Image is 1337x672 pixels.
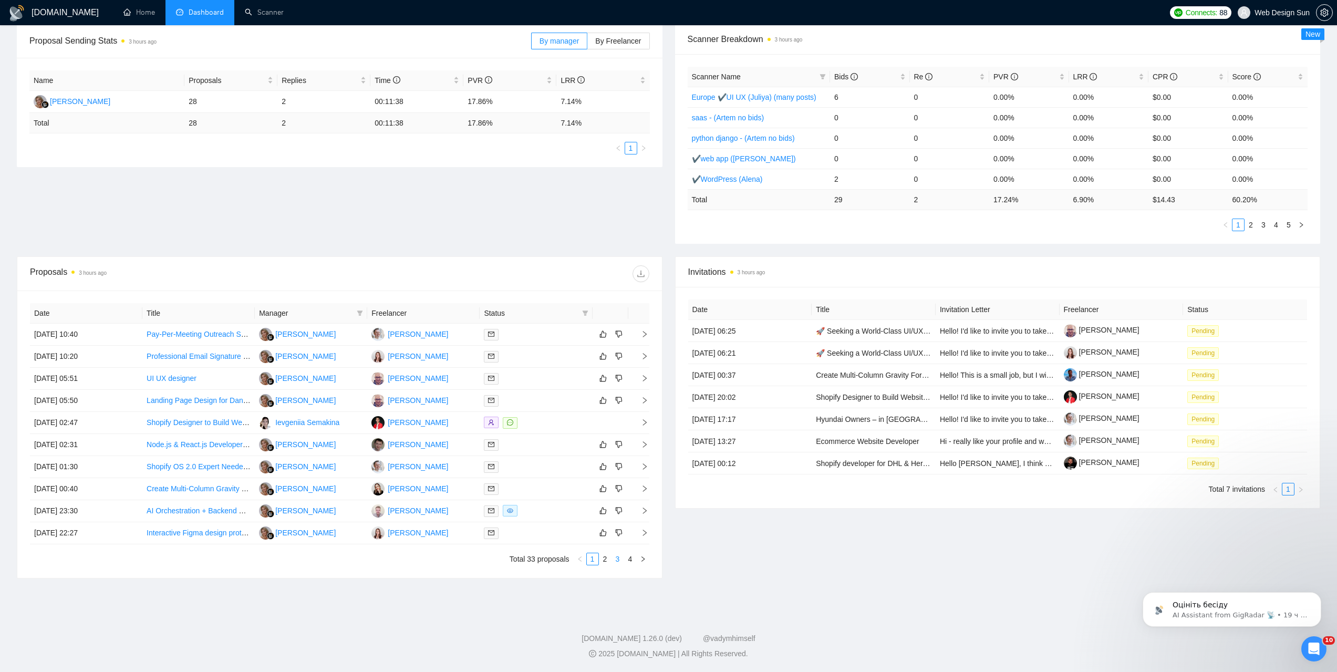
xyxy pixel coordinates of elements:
[267,356,274,363] img: gigradar-bm.png
[1295,219,1308,231] li: Next Page
[830,87,910,107] td: 6
[275,461,336,472] div: [PERSON_NAME]
[597,460,609,473] button: like
[1232,73,1261,81] span: Score
[703,634,755,643] a: @vadymhimself
[1316,8,1333,17] a: setting
[1316,4,1333,21] button: setting
[123,8,155,17] a: homeHome
[820,74,826,80] span: filter
[613,394,625,407] button: dislike
[1187,348,1223,357] a: Pending
[597,526,609,539] button: like
[1282,483,1294,495] li: 1
[615,484,623,493] span: dislike
[1283,219,1294,231] a: 5
[1064,346,1077,359] img: c1rlM94zDiz4umbxy82VIoyh5gfdYSfjqZlQ5k6nxFCVSoeVjJM9O3ib3Vp8ivm6kD
[1187,437,1223,445] a: Pending
[615,396,623,405] span: dislike
[267,400,274,407] img: gigradar-bm.png
[582,310,588,316] span: filter
[147,352,415,360] a: Professional Email Signature Design for Property Investment Organization (HTML)
[259,394,272,407] img: MC
[914,73,933,81] span: Re
[1187,415,1223,423] a: Pending
[42,101,49,108] img: gigradar-bm.png
[817,69,828,85] span: filter
[613,328,625,340] button: dislike
[147,396,283,405] a: Landing Page Design for Dance Business
[615,529,623,537] span: dislike
[1170,73,1177,80] span: info-circle
[267,378,274,385] img: gigradar-bm.png
[259,526,272,540] img: MC
[599,529,607,537] span: like
[1148,107,1228,128] td: $0.00
[1064,324,1077,337] img: c1pZJS8kLbrTMT8S6mlGyAY1_-cwt7w-mHy4hEAlKaYqn0LChNapOLa6Rq74q1bNfe
[388,483,448,494] div: [PERSON_NAME]
[599,553,612,565] li: 2
[1301,636,1326,661] iframe: Intercom live chat
[1270,219,1282,231] a: 4
[625,142,637,154] li: 1
[267,532,274,540] img: gigradar-bm.png
[612,142,625,154] li: Previous Page
[587,553,598,565] a: 1
[259,374,336,382] a: MC[PERSON_NAME]
[1187,459,1223,467] a: Pending
[388,417,448,428] div: [PERSON_NAME]
[1187,391,1219,403] span: Pending
[371,528,448,536] a: JP[PERSON_NAME]
[259,528,336,536] a: MC[PERSON_NAME]
[1240,9,1248,16] span: user
[371,418,448,426] a: AT[PERSON_NAME]
[275,328,336,340] div: [PERSON_NAME]
[275,505,336,516] div: [PERSON_NAME]
[147,418,322,427] a: Shopify Designer to Build Website for Pet Food Brand
[176,8,183,16] span: dashboard
[1298,222,1304,228] span: right
[259,351,336,360] a: MC[PERSON_NAME]
[147,440,324,449] a: Node.js & React.js Developer for OCR Implementation
[1187,392,1223,401] a: Pending
[597,438,609,451] button: like
[147,529,328,537] a: Interactive Figma design prototype for web app platform
[615,374,623,382] span: dislike
[577,76,585,84] span: info-circle
[993,73,1018,81] span: PVR
[1245,219,1257,231] a: 2
[267,444,274,451] img: gigradar-bm.png
[1073,73,1097,81] span: LRR
[540,37,579,45] span: By manager
[488,508,494,514] span: mail
[633,265,649,282] button: download
[1257,219,1270,231] li: 3
[615,440,623,449] span: dislike
[561,76,585,85] span: LRR
[488,375,494,381] span: mail
[925,73,932,80] span: info-circle
[46,30,181,40] p: Оцініть бесіду
[275,417,339,428] div: Ievgeniia Semakina
[34,95,47,108] img: MC
[1127,570,1337,644] iframe: Intercom notifications сообщение
[1064,412,1077,426] img: c1wXBu0Ho0ho0xORlPg1yF2yOcT37XBRh5honJx3jBIaWppxjVd2pRRkuU3aMRUmSM
[507,419,513,426] span: message
[463,113,556,133] td: 17.86 %
[692,113,764,122] a: saas - (Artem no bids)
[613,438,625,451] button: dislike
[1090,73,1097,80] span: info-circle
[50,96,110,107] div: [PERSON_NAME]
[463,91,556,113] td: 17.86%
[775,37,803,43] time: 3 hours ago
[259,484,336,492] a: MC[PERSON_NAME]
[1069,107,1149,128] td: 0.00%
[989,128,1069,148] td: 0.00%
[834,73,858,81] span: Bids
[1298,487,1304,493] span: right
[612,553,624,565] li: 3
[1253,73,1261,80] span: info-circle
[1069,87,1149,107] td: 0.00%
[599,352,607,360] span: like
[1272,487,1279,493] span: left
